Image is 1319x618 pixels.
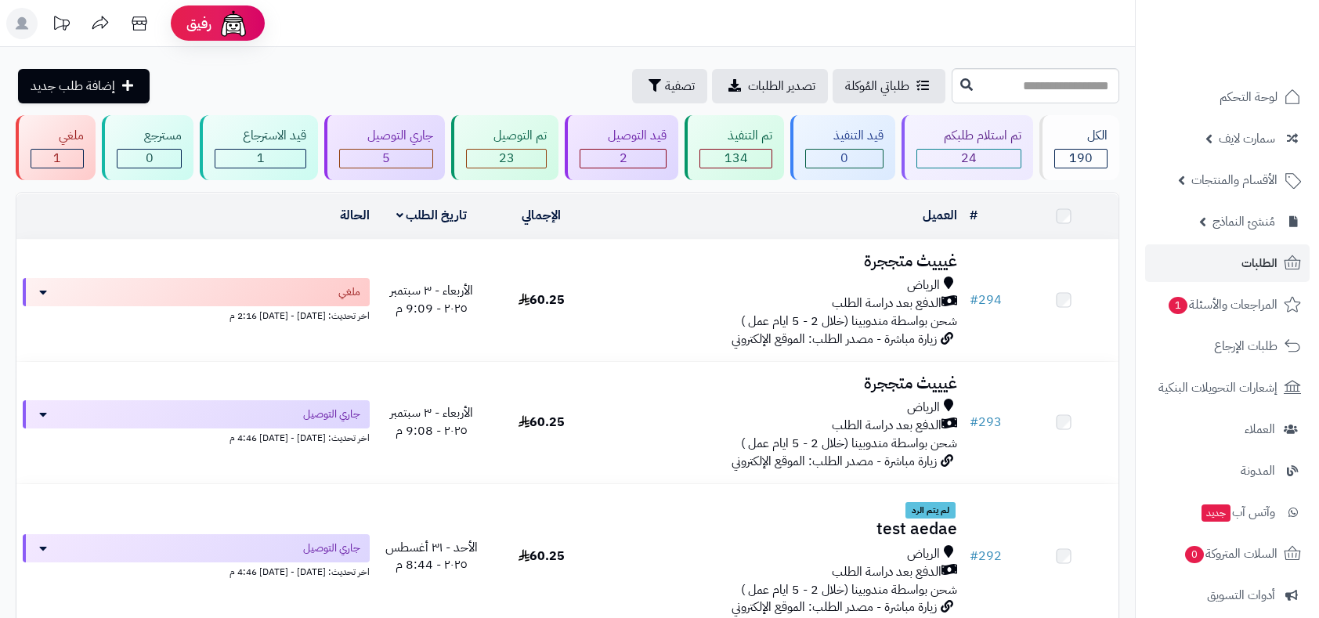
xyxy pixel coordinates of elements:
[917,150,1021,168] div: 24
[1202,504,1230,522] span: جديد
[580,150,666,168] div: 2
[806,150,883,168] div: 0
[338,284,360,300] span: ملغي
[923,206,957,225] a: العميل
[840,149,848,168] span: 0
[907,545,940,563] span: الرياض
[1145,535,1310,573] a: السلات المتروكة0
[390,281,473,318] span: الأربعاء - ٣ سبتمبر ٢٠٢٥ - 9:09 م
[1145,452,1310,490] a: المدونة
[215,127,306,145] div: قيد الاسترجاع
[1241,460,1275,482] span: المدونة
[1214,335,1277,357] span: طلبات الإرجاع
[1145,493,1310,531] a: وآتس آبجديد
[632,69,707,103] button: تصفية
[898,115,1037,180] a: تم استلام طلبكم 24
[833,69,945,103] a: طلباتي المُوكلة
[117,127,182,145] div: مسترجع
[1169,297,1187,314] span: 1
[905,502,956,519] span: لم يتم الرد
[522,206,561,225] a: الإجمالي
[1145,327,1310,365] a: طلبات الإرجاع
[1145,369,1310,407] a: إشعارات التحويلات البنكية
[1145,244,1310,282] a: الطلبات
[1183,543,1277,565] span: السلات المتروكة
[832,417,941,435] span: الدفع بعد دراسة الطلب
[390,403,473,440] span: الأربعاء - ٣ سبتمبر ٢٠٢٥ - 9:08 م
[961,149,977,168] span: 24
[1200,501,1275,523] span: وآتس آب
[970,413,1002,432] a: #293
[1185,546,1204,563] span: 0
[970,413,978,432] span: #
[99,115,197,180] a: مسترجع 0
[603,520,958,538] h3: test aedae
[385,538,478,575] span: الأحد - ٣١ أغسطس ٢٠٢٥ - 8:44 م
[620,149,627,168] span: 2
[970,206,978,225] a: #
[1158,377,1277,399] span: إشعارات التحويلات البنكية
[665,77,695,96] span: تصفية
[700,150,772,168] div: 134
[1145,576,1310,614] a: أدوات التسويق
[699,127,772,145] div: تم التنفيذ
[1145,78,1310,116] a: لوحة التحكم
[197,115,321,180] a: قيد الاسترجاع 1
[466,127,547,145] div: تم التوصيل
[146,149,154,168] span: 0
[805,127,884,145] div: قيد التنفيذ
[1212,211,1275,233] span: مُنشئ النماذج
[603,252,958,270] h3: غيييث متججرة
[1036,115,1122,180] a: الكل190
[519,291,565,309] span: 60.25
[23,428,370,445] div: اخر تحديث: [DATE] - [DATE] 4:46 م
[18,69,150,103] a: إضافة طلب جديد
[448,115,562,180] a: تم التوصيل 23
[23,306,370,323] div: اخر تحديث: [DATE] - [DATE] 2:16 م
[748,77,815,96] span: تصدير الطلبات
[712,69,828,103] a: تصدير الطلبات
[218,8,249,39] img: ai-face.png
[970,291,1002,309] a: #294
[832,563,941,581] span: الدفع بعد دراسة الطلب
[519,413,565,432] span: 60.25
[519,547,565,566] span: 60.25
[907,276,940,295] span: الرياض
[725,149,748,168] span: 134
[1167,294,1277,316] span: المراجعات والأسئلة
[31,77,115,96] span: إضافة طلب جديد
[31,150,83,168] div: 1
[732,452,937,471] span: زيارة مباشرة - مصدر الطلب: الموقع الإلكتروني
[681,115,787,180] a: تم التنفيذ 134
[321,115,448,180] a: جاري التوصيل 5
[1145,410,1310,448] a: العملاء
[845,77,909,96] span: طلباتي المُوكلة
[603,374,958,392] h3: غيييث متججرة
[42,8,81,43] a: تحديثات المنصة
[31,127,84,145] div: ملغي
[970,547,1002,566] a: #292
[467,150,547,168] div: 23
[970,547,978,566] span: #
[1145,286,1310,323] a: المراجعات والأسئلة1
[1219,128,1275,150] span: سمارت لايف
[562,115,681,180] a: قيد التوصيل 2
[1054,127,1108,145] div: الكل
[257,149,265,168] span: 1
[186,14,211,33] span: رفيق
[1241,252,1277,274] span: الطلبات
[382,149,390,168] span: 5
[1220,86,1277,108] span: لوحة التحكم
[732,330,937,349] span: زيارة مباشرة - مصدر الطلب: الموقع الإلكتروني
[732,598,937,616] span: زيارة مباشرة - مصدر الطلب: الموقع الإلكتروني
[741,580,957,599] span: شحن بواسطة مندوبينا (خلال 2 - 5 ايام عمل )
[787,115,898,180] a: قيد التنفيذ 0
[832,295,941,313] span: الدفع بعد دراسة الطلب
[1245,418,1275,440] span: العملاء
[1191,169,1277,191] span: الأقسام والمنتجات
[916,127,1022,145] div: تم استلام طلبكم
[303,407,360,422] span: جاري التوصيل
[215,150,305,168] div: 1
[303,540,360,556] span: جاري التوصيل
[340,150,432,168] div: 5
